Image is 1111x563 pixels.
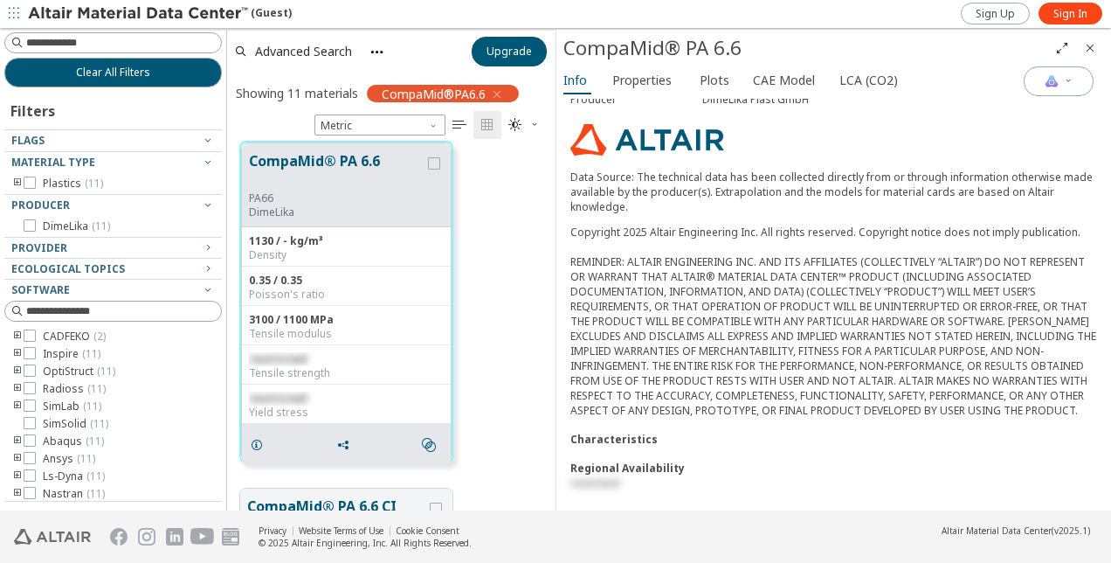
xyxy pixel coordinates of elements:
[259,525,286,537] a: Privacy
[43,487,105,501] span: Nastran
[1045,74,1059,88] img: AI Copilot
[11,452,24,466] i: toogle group
[839,66,898,94] span: LCA (CO2)
[570,476,619,490] span: restricted
[414,427,451,462] button: Similar search
[87,381,106,396] span: ( 11 )
[11,365,24,379] i: toogle group
[11,330,24,344] i: toogle group
[249,274,444,288] div: 0.35 / 0.35
[255,45,352,58] span: Advanced Search
[472,37,547,66] button: Upgrade
[570,93,702,107] div: Producer
[43,347,100,361] span: Inspire
[93,329,106,344] span: ( 2 )
[249,288,444,302] div: Poisson's ratio
[28,5,251,23] img: Altair Material Data Center
[422,438,436,452] i: 
[43,382,106,396] span: Radioss
[501,111,547,139] button: Theme
[4,152,222,173] button: Material Type
[299,525,383,537] a: Website Terms of Use
[14,529,91,545] img: Altair Engineering
[314,115,445,136] div: Unit System
[92,219,110,233] span: ( 11 )
[43,219,110,233] span: DimeLika
[1024,66,1094,96] button: AI Copilot
[43,330,106,344] span: CADFEKO
[11,347,24,361] i: toogle group
[563,34,1048,62] div: CompaMid® PA 6.6
[86,486,105,501] span: ( 11 )
[1053,7,1087,21] span: Sign In
[11,155,95,170] span: Material Type
[86,434,104,448] span: ( 11 )
[508,118,522,132] i: 
[570,432,1097,447] div: Characteristics
[249,205,424,219] p: DimeLika
[612,66,672,94] span: Properties
[4,87,64,129] div: Filters
[249,150,424,191] button: CompaMid® PA 6.6
[4,195,222,216] button: Producer
[43,434,104,448] span: Abaqus
[396,525,459,537] a: Cookie Consent
[259,537,472,549] div: © 2025 Altair Engineering, Inc. All Rights Reserved.
[43,469,105,483] span: Ls-Dyna
[82,346,100,361] span: ( 11 )
[445,111,473,139] button: Table View
[700,66,729,94] span: Plots
[85,176,103,191] span: ( 11 )
[86,469,105,483] span: ( 11 )
[942,525,1090,537] div: (v2025.1)
[961,3,1030,24] a: Sign Up
[4,238,222,259] button: Provider
[11,400,24,414] i: toogle group
[43,417,108,431] span: SimSolid
[11,240,67,255] span: Provider
[11,382,24,396] i: toogle group
[77,451,95,466] span: ( 11 )
[480,118,494,132] i: 
[753,66,815,94] span: CAE Model
[242,427,279,462] button: Details
[382,86,486,101] span: CompaMid®PA6.6
[76,66,150,80] span: Clear All Filters
[249,327,444,341] div: Tensile modulus
[314,115,445,136] span: Metric
[11,198,70,212] span: Producer
[90,416,108,431] span: ( 11 )
[249,391,307,406] span: restricted
[4,130,222,151] button: Flags
[227,139,555,511] div: grid
[570,225,1097,418] div: Copyright 2025 Altair Engineering Inc. All rights reserved. Copyright notice does not imply publi...
[11,177,24,191] i: toogle group
[4,259,222,280] button: Ecological Topics
[43,452,95,466] span: Ansys
[11,133,45,148] span: Flags
[43,400,101,414] span: SimLab
[570,124,724,156] img: Logo - Provider
[702,93,1097,107] div: DimeLika Plast GmbH
[249,406,444,420] div: Yield stress
[249,366,444,380] div: Tensile strength
[249,234,444,248] div: 1130 / - kg/m³
[486,45,532,59] span: Upgrade
[249,313,444,327] div: 3100 / 1100 MPa
[249,191,424,205] div: PA66
[570,170,1097,214] p: Data Source: The technical data has been collected directly from or through information otherwise...
[976,7,1015,21] span: Sign Up
[11,261,125,276] span: Ecological Topics
[11,434,24,448] i: toogle group
[4,58,222,87] button: Clear All Filters
[236,85,358,101] div: Showing 11 materials
[452,118,466,132] i: 
[247,496,426,537] button: CompaMid® PA 6.6 CI
[11,469,24,483] i: toogle group
[43,177,103,191] span: Plastics
[249,248,444,262] div: Density
[570,461,1097,476] div: Regional Availability
[11,487,24,501] i: toogle group
[28,5,292,23] div: (Guest)
[83,399,101,414] span: ( 11 )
